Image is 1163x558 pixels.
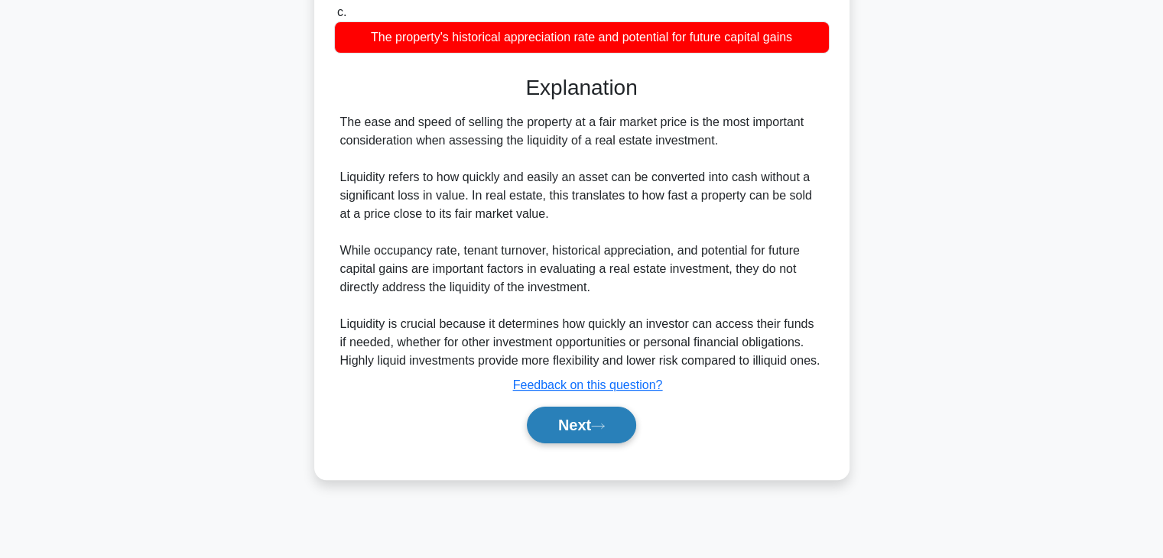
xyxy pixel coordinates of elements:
[337,5,346,18] span: c.
[334,21,830,54] div: The property's historical appreciation rate and potential for future capital gains
[513,378,663,391] a: Feedback on this question?
[343,75,820,101] h3: Explanation
[527,407,636,443] button: Next
[340,113,824,370] div: The ease and speed of selling the property at a fair market price is the most important considera...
